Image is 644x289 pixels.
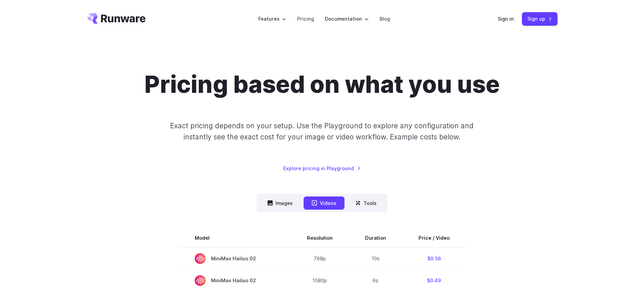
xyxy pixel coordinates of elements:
[259,196,301,210] button: Images
[402,247,466,270] td: $0.56
[195,275,275,286] span: MiniMax Hailuo 02
[157,120,486,143] p: Exact pricing depends on your setup. Use the Playground to explore any configuration and instantl...
[325,15,369,23] label: Documentation
[87,13,146,24] a: Go to /
[349,229,402,247] th: Duration
[258,15,286,23] label: Features
[349,247,402,270] td: 10s
[195,253,275,264] span: MiniMax Hailuo 02
[304,196,344,210] button: Videos
[144,70,500,99] h1: Pricing based on what you use
[283,164,361,172] a: Explore pricing in Playground
[380,15,390,23] a: Blog
[291,229,349,247] th: Resolution
[402,229,466,247] th: Price / Video
[522,12,557,25] a: Sign up
[498,15,514,23] a: Sign in
[297,15,314,23] a: Pricing
[347,196,385,210] button: Tools
[178,229,291,247] th: Model
[291,247,349,270] td: 768p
